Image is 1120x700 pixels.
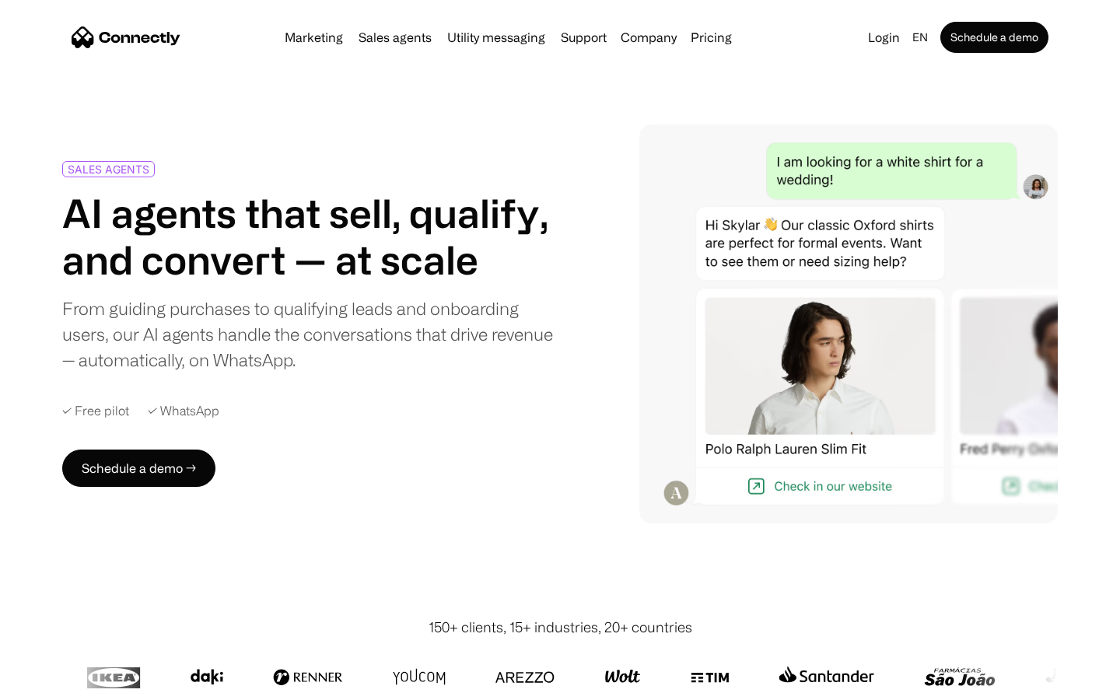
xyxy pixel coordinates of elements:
[912,26,928,48] div: en
[441,31,551,44] a: Utility messaging
[429,617,692,638] div: 150+ clients, 15+ industries, 20+ countries
[352,31,438,44] a: Sales agents
[940,22,1048,53] a: Schedule a demo
[621,26,677,48] div: Company
[31,673,93,695] ul: Language list
[555,31,613,44] a: Support
[62,190,554,283] h1: AI agents that sell, qualify, and convert — at scale
[62,450,215,487] a: Schedule a demo →
[68,163,149,175] div: SALES AGENTS
[62,296,554,373] div: From guiding purchases to qualifying leads and onboarding users, our AI agents handle the convers...
[278,31,349,44] a: Marketing
[62,404,129,418] div: ✓ Free pilot
[684,31,738,44] a: Pricing
[148,404,219,418] div: ✓ WhatsApp
[862,26,906,48] a: Login
[16,671,93,695] aside: Language selected: English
